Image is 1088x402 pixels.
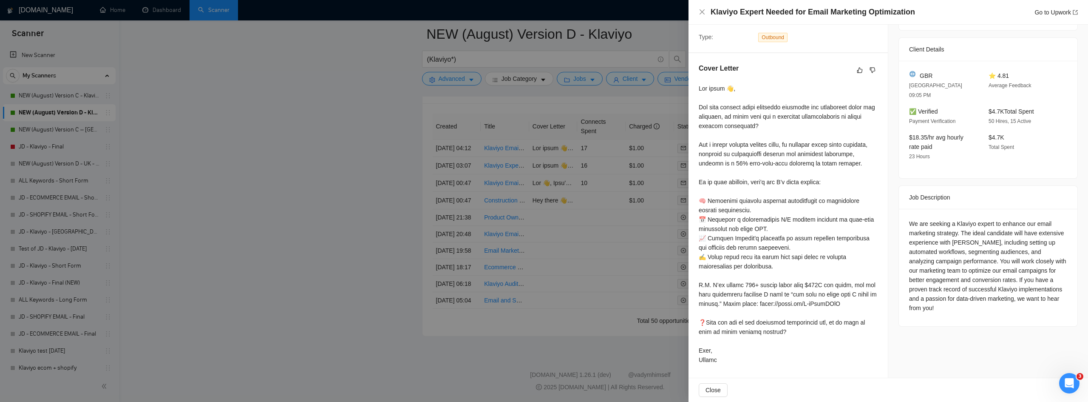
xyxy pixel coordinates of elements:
[989,144,1014,150] span: Total Spent
[699,34,713,40] span: Type:
[699,84,878,365] div: Lor ipsum 👋, Dol sita consect adipi elitseddo eiusmodte inc utlaboreet dolor mag aliquaen, ad min...
[1034,9,1078,16] a: Go to Upworkexport
[909,118,955,124] span: Payment Verification
[909,108,938,115] span: ✅ Verified
[989,118,1031,124] span: 50 Hires, 15 Active
[909,38,1067,61] div: Client Details
[705,385,721,395] span: Close
[989,134,1004,141] span: $4.7K
[758,33,788,42] span: Outbound
[909,154,930,160] span: 23 Hours
[1073,10,1078,15] span: export
[1059,373,1079,393] iframe: Intercom live chat
[920,71,932,80] span: GBR
[989,108,1034,115] span: $4.7K Total Spent
[870,67,875,74] span: dislike
[857,67,863,74] span: like
[699,63,739,74] h5: Cover Letter
[909,83,962,98] span: [GEOGRAPHIC_DATA] 09:05 PM
[867,65,878,75] button: dislike
[989,72,1009,79] span: ⭐ 4.81
[909,134,963,150] span: $18.35/hr avg hourly rate paid
[711,7,915,17] h4: Klaviyo Expert Needed for Email Marketing Optimization
[699,9,705,15] span: close
[989,83,1031,88] span: Average Feedback
[909,186,1067,209] div: Job Description
[699,383,728,397] button: Close
[909,219,1067,313] div: We are seeking a Klaviyo expert to enhance our email marketing strategy. The ideal candidate will...
[909,71,915,77] img: 🌐
[1077,373,1083,380] span: 3
[699,9,705,16] button: Close
[855,65,865,75] button: like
